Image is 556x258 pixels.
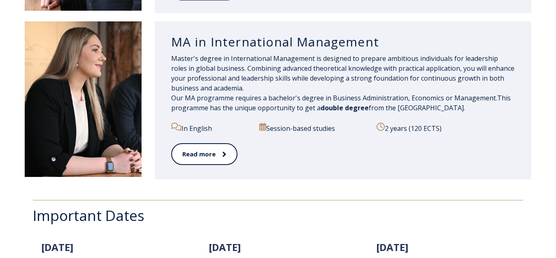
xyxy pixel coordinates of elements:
[171,123,251,133] p: In English
[321,103,369,112] span: double degree
[259,123,368,133] p: Session-based studies
[41,240,73,254] span: [DATE]
[376,240,408,254] span: [DATE]
[171,143,237,165] a: Read more
[25,21,142,177] img: DSC_1907
[171,93,497,102] span: Our MA programme requires a bachelor's degree in Business Administration, Economics or Management.
[377,123,515,133] p: 2 years (120 ECTS)
[171,54,514,93] span: Master's degree in International Management is designed to prepare ambitious individuals for lead...
[33,206,144,225] span: Important Dates
[209,240,241,254] span: [DATE]
[171,93,511,112] span: This programme has the unique opportunity to get a from the [GEOGRAPHIC_DATA].
[171,34,515,50] h3: MA in International Management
